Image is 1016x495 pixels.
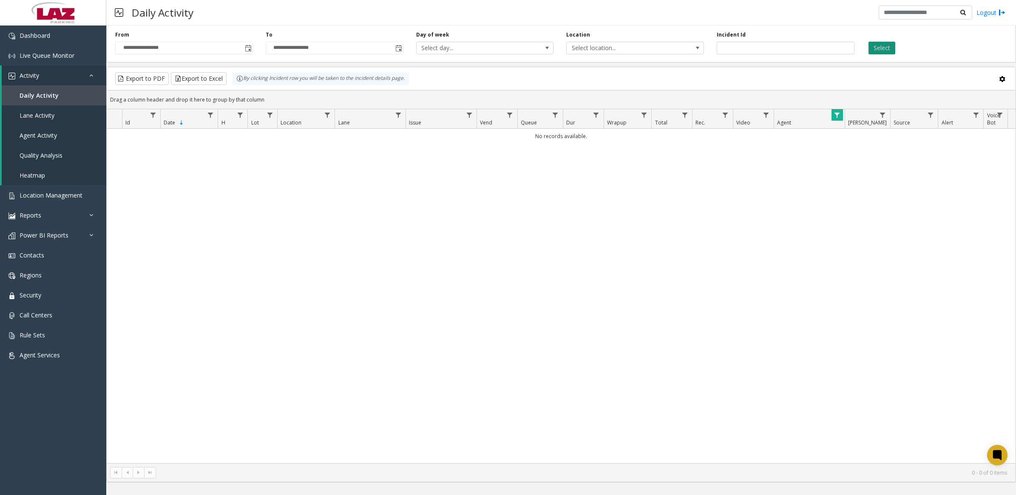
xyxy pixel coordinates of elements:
[925,109,936,121] a: Source Filter Menu
[178,119,185,126] span: Sortable
[695,119,705,126] span: Rec.
[20,71,39,79] span: Activity
[848,119,887,126] span: [PERSON_NAME]
[521,119,537,126] span: Queue
[20,311,52,319] span: Call Centers
[999,8,1005,17] img: logout
[20,131,57,139] span: Agent Activity
[761,109,772,121] a: Video Filter Menu
[20,31,50,40] span: Dashboard
[20,291,41,299] span: Security
[566,31,590,39] label: Location
[2,65,106,85] a: Activity
[679,109,690,121] a: Total Filter Menu
[20,171,45,179] span: Heatmap
[107,129,1016,144] td: No records available.
[9,232,15,239] img: 'icon'
[20,211,41,219] span: Reports
[20,231,68,239] span: Power BI Reports
[338,119,350,126] span: Lane
[720,109,731,121] a: Rec. Filter Menu
[655,119,667,126] span: Total
[251,119,259,126] span: Lot
[394,42,403,54] span: Toggle popup
[590,109,602,121] a: Dur Filter Menu
[20,191,82,199] span: Location Management
[20,51,74,59] span: Live Queue Monitor
[942,119,953,126] span: Alert
[392,109,404,121] a: Lane Filter Menu
[877,109,888,121] a: Parker Filter Menu
[9,252,15,259] img: 'icon'
[868,42,895,54] button: Select
[264,109,275,121] a: Lot Filter Menu
[9,73,15,79] img: 'icon'
[550,109,561,121] a: Queue Filter Menu
[9,212,15,219] img: 'icon'
[463,109,475,121] a: Issue Filter Menu
[20,251,44,259] span: Contacts
[204,109,216,121] a: Date Filter Menu
[2,125,106,145] a: Agent Activity
[832,109,843,121] a: Agent Filter Menu
[20,351,60,359] span: Agent Services
[9,272,15,279] img: 'icon'
[2,85,106,105] a: Daily Activity
[987,112,1000,126] span: Voice Bot
[164,119,175,126] span: Date
[9,53,15,59] img: 'icon'
[504,109,516,121] a: Vend Filter Menu
[128,2,198,23] h3: Daily Activity
[281,119,301,126] span: Location
[232,72,409,85] div: By clicking Incident row you will be taken to the incident details page.
[9,192,15,199] img: 'icon'
[171,72,227,85] button: Export to Excel
[480,119,492,126] span: Vend
[417,42,526,54] span: Select day...
[243,42,253,54] span: Toggle popup
[221,119,225,126] span: H
[9,292,15,299] img: 'icon'
[2,105,106,125] a: Lane Activity
[20,91,59,99] span: Daily Activity
[115,72,169,85] button: Export to PDF
[147,109,159,121] a: Id Filter Menu
[9,312,15,319] img: 'icon'
[736,119,750,126] span: Video
[717,31,746,39] label: Incident Id
[566,119,575,126] span: Dur
[416,31,449,39] label: Day of week
[970,109,982,121] a: Alert Filter Menu
[2,165,106,185] a: Heatmap
[266,31,272,39] label: To
[125,119,130,126] span: Id
[409,119,421,126] span: Issue
[107,92,1016,107] div: Drag a column header and drop it here to group by that column
[20,331,45,339] span: Rule Sets
[115,31,129,39] label: From
[9,332,15,339] img: 'icon'
[638,109,650,121] a: Wrapup Filter Menu
[115,2,123,23] img: pageIcon
[976,8,1005,17] a: Logout
[236,75,243,82] img: infoIcon.svg
[994,109,1006,121] a: Voice Bot Filter Menu
[777,119,791,126] span: Agent
[321,109,333,121] a: Location Filter Menu
[161,469,1007,476] kendo-pager-info: 0 - 0 of 0 items
[567,42,676,54] span: Select location...
[2,145,106,165] a: Quality Analysis
[234,109,246,121] a: H Filter Menu
[9,33,15,40] img: 'icon'
[20,111,54,119] span: Lane Activity
[20,151,62,159] span: Quality Analysis
[894,119,910,126] span: Source
[107,109,1016,463] div: Data table
[607,119,627,126] span: Wrapup
[20,271,42,279] span: Regions
[9,352,15,359] img: 'icon'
